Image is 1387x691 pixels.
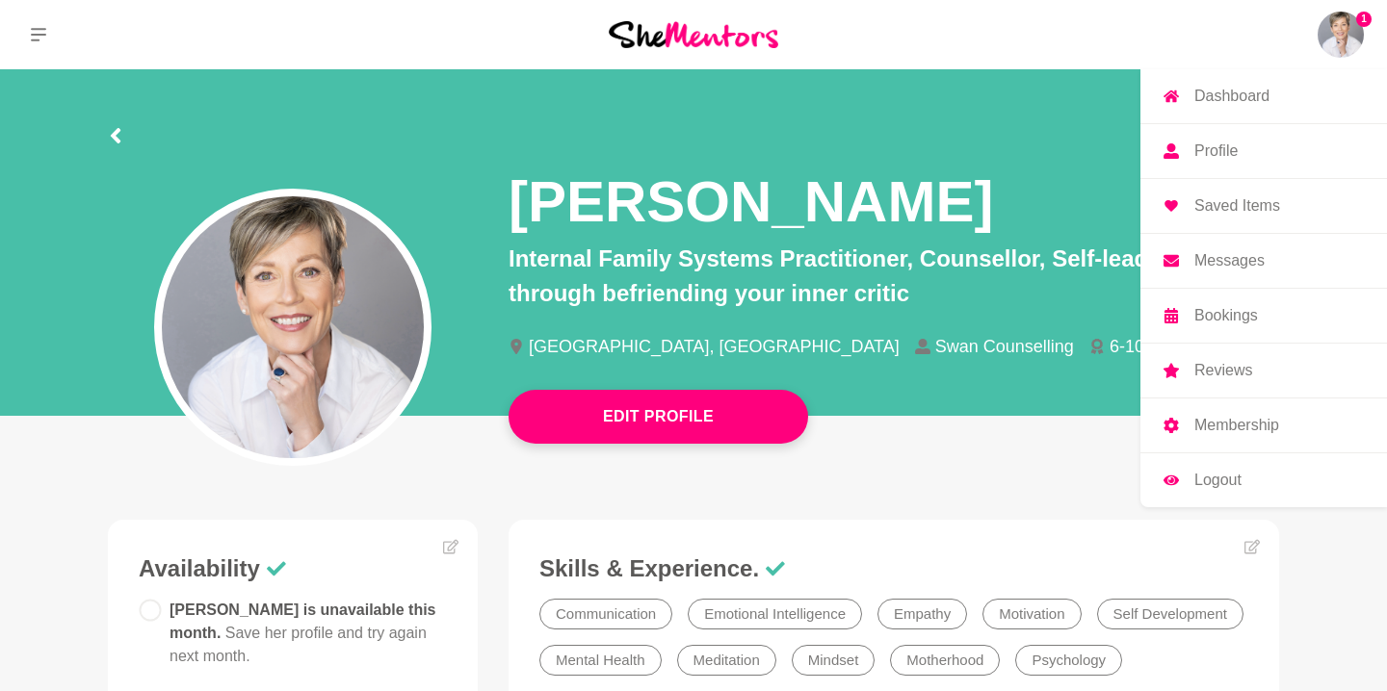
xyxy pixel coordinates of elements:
[1140,69,1387,123] a: Dashboard
[509,338,915,355] li: [GEOGRAPHIC_DATA], [GEOGRAPHIC_DATA]
[1356,12,1372,27] span: 1
[1140,179,1387,233] a: Saved Items
[1194,363,1252,378] p: Reviews
[509,390,808,444] button: Edit Profile
[170,625,427,664] span: Save her profile and try again next month.
[170,601,436,664] span: [PERSON_NAME] is unavailable this month.
[1194,473,1242,488] p: Logout
[1194,198,1280,214] p: Saved Items
[539,554,1248,583] h3: Skills & Experience.
[1140,344,1387,397] a: Reviews
[1140,124,1387,178] a: Profile
[1194,308,1258,323] p: Bookings
[1318,12,1364,58] img: Anita Balogh
[509,242,1279,311] p: Internal Family Systems Practitioner, Counsellor, Self-leadership through befriending your inner ...
[509,166,993,238] h1: [PERSON_NAME]
[609,21,778,47] img: She Mentors Logo
[1194,418,1279,433] p: Membership
[1318,12,1364,58] a: Anita Balogh1DashboardProfileSaved ItemsMessagesBookingsReviewsMembershipLogout
[1194,253,1265,269] p: Messages
[1194,89,1269,104] p: Dashboard
[1140,289,1387,343] a: Bookings
[139,554,447,583] h3: Availability
[1140,234,1387,288] a: Messages
[1089,338,1207,355] li: 6-10 years
[1194,143,1238,159] p: Profile
[915,338,1089,355] li: Swan Counselling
